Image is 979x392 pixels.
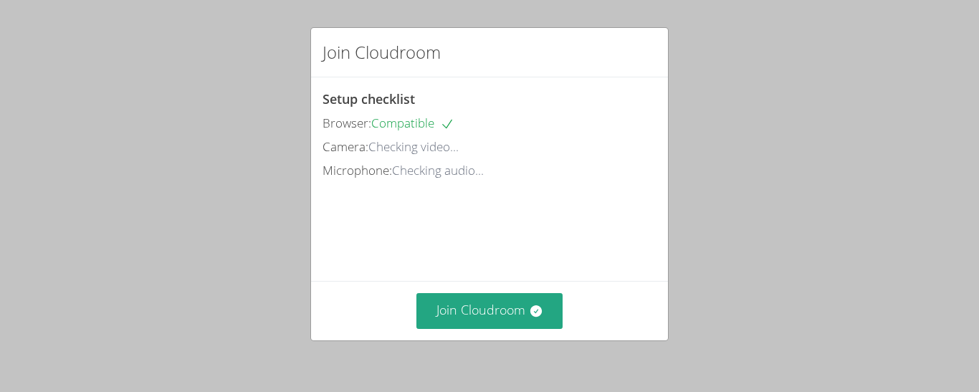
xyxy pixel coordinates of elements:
span: Browser: [323,115,371,131]
span: Setup checklist [323,90,415,107]
h2: Join Cloudroom [323,39,441,65]
span: Microphone: [323,162,392,178]
span: Camera: [323,138,368,155]
span: Checking audio... [392,162,484,178]
span: Compatible [371,115,454,131]
button: Join Cloudroom [416,293,563,328]
span: Checking video... [368,138,459,155]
